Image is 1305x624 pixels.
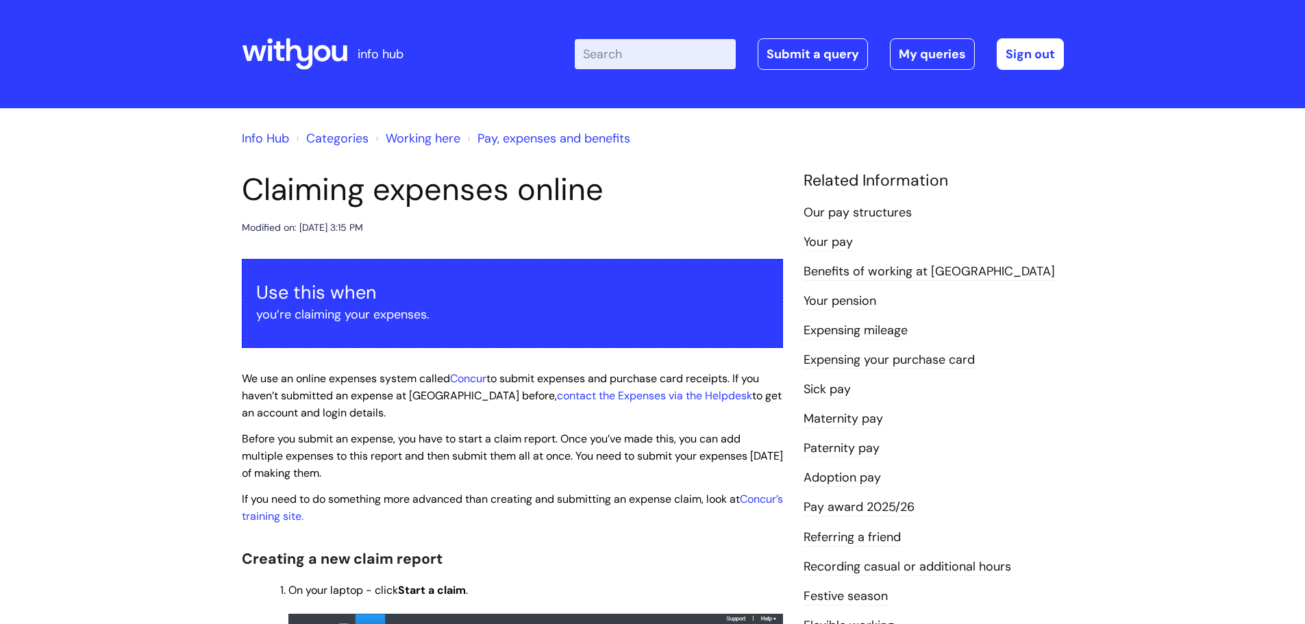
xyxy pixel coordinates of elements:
li: Pay, expenses and benefits [464,127,630,149]
h3: Use this when [256,282,769,303]
h4: Related Information [804,171,1064,190]
a: Recording casual or additional hours [804,558,1011,576]
input: Search [575,39,736,69]
a: Sick pay [804,381,851,399]
a: Info Hub [242,130,289,147]
a: Pay, expenses and benefits [477,130,630,147]
li: Working here [372,127,460,149]
p: info hub [358,43,403,65]
span: We use an online expenses system called to submit expenses and purchase card receipts. If you hav... [242,371,782,420]
a: Adoption pay [804,469,881,487]
span: On your laptop - click . [288,583,468,597]
a: Expensing mileage [804,322,908,340]
span: . [242,492,783,523]
a: Expensing your purchase card [804,351,975,369]
h1: Claiming expenses online [242,171,783,208]
div: | - [575,38,1064,70]
a: Working here [386,130,460,147]
li: Solution home [293,127,369,149]
a: Referring a friend [804,529,901,547]
a: Festive season [804,588,888,606]
a: Paternity pay [804,440,880,458]
a: Concur’s training site [242,492,783,523]
span: Creating a new claim report [242,549,443,569]
strong: Start a claim [398,583,466,597]
a: Our pay structures [804,204,912,222]
a: Pay award 2025/26 [804,499,915,516]
a: Categories [306,130,369,147]
span: Before you submit an expense, you have to start a claim report. Once you’ve made this, you can ad... [242,432,783,480]
span: If you need to do something more advanced than creating and submitting an expense claim, look at [242,492,740,506]
p: you’re claiming your expenses. [256,303,769,325]
a: Concur [450,371,486,386]
a: Your pay [804,234,853,251]
a: contact the Expenses via the Helpdesk [557,388,752,403]
a: Your pension [804,292,876,310]
a: Maternity pay [804,410,883,428]
a: Benefits of working at [GEOGRAPHIC_DATA] [804,263,1055,281]
a: Sign out [997,38,1064,70]
a: My queries [890,38,975,70]
div: Modified on: [DATE] 3:15 PM [242,219,363,236]
a: Submit a query [758,38,868,70]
